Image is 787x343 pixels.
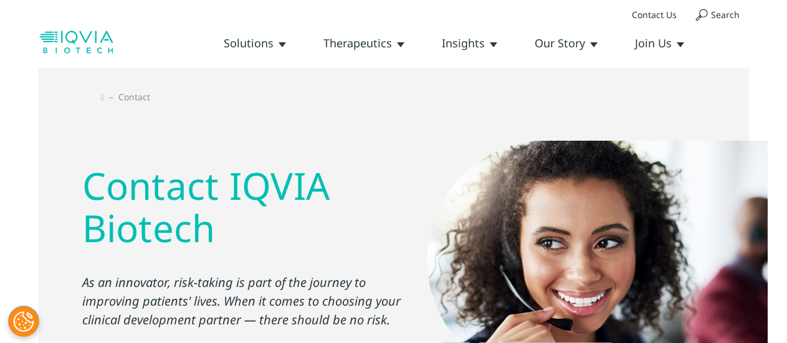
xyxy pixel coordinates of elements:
[635,35,684,50] a: Join Us
[118,91,150,103] h1: Contact
[323,35,404,50] a: Therapeutics
[224,35,286,50] a: Solutions
[695,9,708,21] img: search.svg
[39,29,113,54] img: biotech-logo.svg
[535,35,598,50] a: Our Story
[442,35,497,50] a: Insights
[82,164,409,249] h2: Contact IQVIA Biotech
[8,306,39,337] button: Cookies Settings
